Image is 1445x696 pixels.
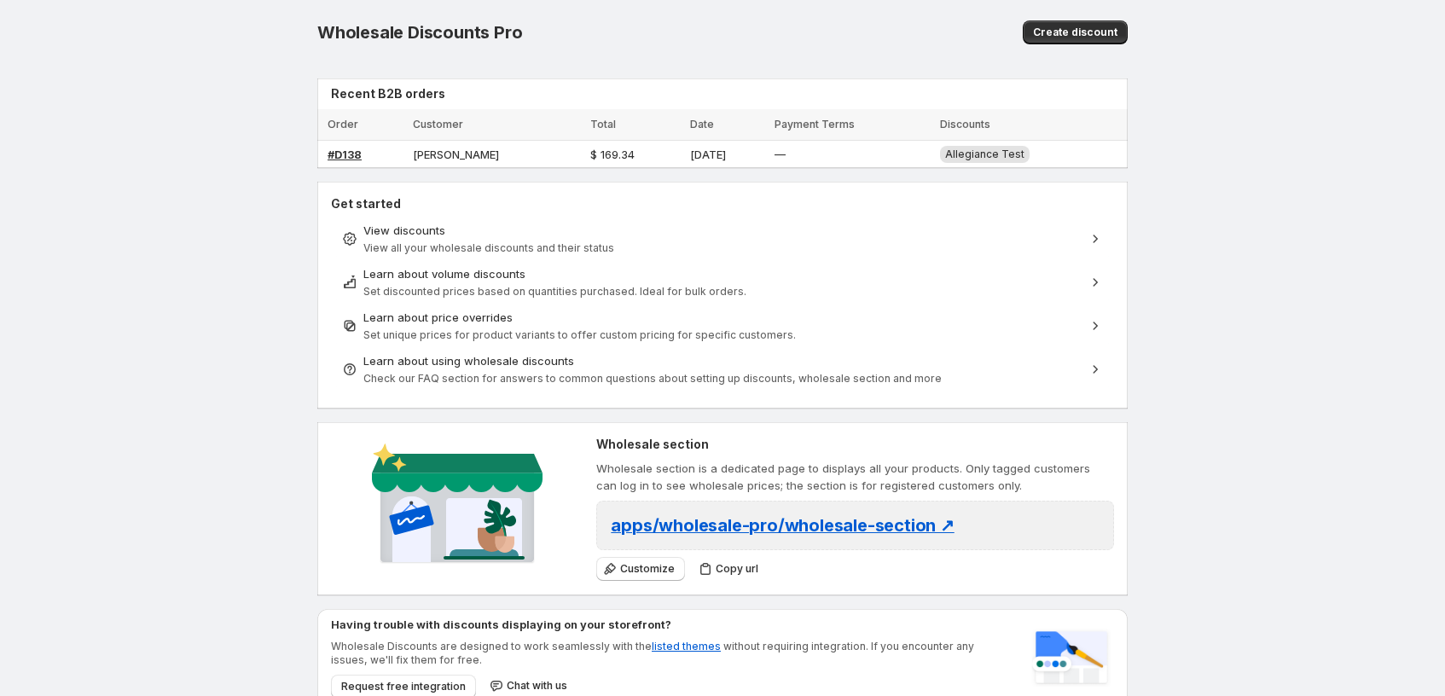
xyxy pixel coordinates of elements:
span: Date [690,118,714,130]
span: Allegiance Test [945,148,1024,160]
span: Copy url [716,562,758,576]
span: Discounts [940,118,990,130]
span: apps/wholesale-pro/wholesale-section ↗ [611,515,954,536]
span: [PERSON_NAME] [413,148,499,161]
h2: Wholesale section [596,436,1114,453]
h2: Recent B2B orders [331,85,1121,102]
div: Learn about volume discounts [363,265,1082,282]
span: View all your wholesale discounts and their status [363,241,614,254]
a: listed themes [652,640,721,652]
span: Wholesale Discounts Pro [317,22,522,43]
p: Wholesale Discounts are designed to work seamlessly with the without requiring integration. If yo... [331,640,1012,667]
h2: Having trouble with discounts displaying on your storefront? [331,616,1012,633]
span: Payment Terms [775,118,855,130]
span: Create discount [1033,26,1117,39]
p: Wholesale section is a dedicated page to displays all your products. Only tagged customers can lo... [596,460,1114,494]
button: Customize [596,557,685,581]
span: [DATE] [690,148,726,161]
span: Customize [620,562,675,576]
span: Order [328,118,358,130]
span: Check our FAQ section for answers to common questions about setting up discounts, wholesale secti... [363,372,942,385]
span: — [775,148,786,161]
a: apps/wholesale-pro/wholesale-section ↗ [611,520,954,534]
a: #D138 [328,148,362,161]
div: View discounts [363,222,1082,239]
span: Set discounted prices based on quantities purchased. Ideal for bulk orders. [363,285,746,298]
h2: Get started [331,195,1114,212]
img: Wholesale section [365,436,549,577]
div: Learn about using wholesale discounts [363,352,1082,369]
span: Total [590,118,616,130]
span: $ 169.34 [590,148,635,161]
button: Copy url [692,557,769,581]
button: Create discount [1023,20,1128,44]
span: Customer [413,118,463,130]
span: Set unique prices for product variants to offer custom pricing for specific customers. [363,328,796,341]
span: Chat with us [507,679,567,693]
span: Request free integration [341,680,466,693]
div: Learn about price overrides [363,309,1082,326]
